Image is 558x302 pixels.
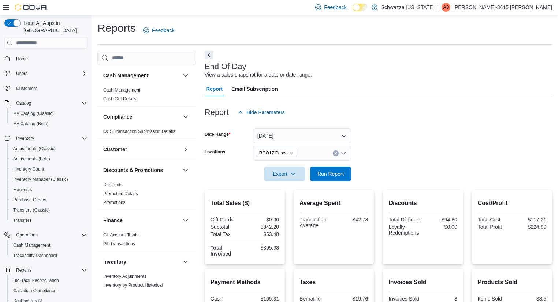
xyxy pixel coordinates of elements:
button: Adjustments (Classic) [7,143,90,154]
span: Transfers (Classic) [10,206,87,215]
h3: Customer [103,146,127,153]
button: Traceabilty Dashboard [7,250,90,261]
span: Home [16,56,28,62]
span: Adjustments (Classic) [10,144,87,153]
div: Invoices Sold [388,296,421,302]
div: $0.00 [424,224,457,230]
div: Gift Cards [211,217,243,223]
span: Cash Out Details [103,96,137,102]
strong: Total Invoiced [211,245,231,257]
span: Promotions [103,200,126,205]
button: Users [1,68,90,79]
button: Open list of options [341,150,347,156]
h3: Report [205,108,229,117]
button: Transfers (Classic) [7,205,90,215]
button: Inventory Manager (Classic) [7,174,90,184]
div: Items Sold [478,296,511,302]
span: Traceabilty Dashboard [13,253,57,258]
a: Cash Management [103,87,140,93]
span: Reports [13,266,87,275]
input: Dark Mode [353,4,368,11]
span: Home [13,54,87,63]
button: Inventory [13,134,37,143]
a: My Catalog (Classic) [10,109,57,118]
h2: Products Sold [478,278,546,287]
div: Subtotal [211,224,243,230]
span: Transfers (Classic) [13,207,50,213]
button: Cash Management [7,240,90,250]
span: Run Report [317,170,344,178]
h3: Finance [103,217,123,224]
button: Compliance [181,112,190,121]
span: Operations [16,232,38,238]
span: My Catalog (Beta) [13,121,49,127]
div: $19.76 [335,296,368,302]
h2: Cost/Profit [478,199,546,208]
span: Purchase Orders [13,197,46,203]
h3: Inventory [103,258,126,265]
a: Canadian Compliance [10,286,59,295]
span: Users [16,71,27,77]
a: Inventory Adjustments [103,274,146,279]
button: Users [13,69,30,78]
span: Operations [13,231,87,239]
h2: Invoices Sold [388,278,457,287]
span: Inventory Count [10,165,87,174]
a: Inventory by Product Historical [103,283,163,288]
span: Adjustments (beta) [13,156,50,162]
span: Traceabilty Dashboard [10,251,87,260]
button: Inventory Count [7,164,90,174]
h2: Total Sales ($) [211,199,279,208]
span: Canadian Compliance [10,286,87,295]
div: Total Tax [211,231,243,237]
button: Discounts & Promotions [103,167,180,174]
div: 38.5 [513,296,546,302]
span: Inventory Manager (Classic) [10,175,87,184]
a: Adjustments (Classic) [10,144,59,153]
a: Traceabilty Dashboard [10,251,60,260]
button: Adjustments (beta) [7,154,90,164]
div: Compliance [97,127,196,139]
button: Operations [13,231,41,239]
span: Promotion Details [103,191,138,197]
button: Catalog [13,99,34,108]
span: Inventory [16,135,34,141]
button: Operations [1,230,90,240]
span: Inventory Manager (Classic) [13,176,68,182]
a: GL Transactions [103,241,135,246]
span: Catalog [13,99,87,108]
span: BioTrack Reconciliation [13,277,59,283]
div: $224.99 [513,224,546,230]
span: Export [268,167,301,181]
h3: End Of Day [205,62,246,71]
p: | [437,3,439,12]
button: [DATE] [253,128,351,143]
h3: Compliance [103,113,132,120]
span: Users [13,69,87,78]
button: Finance [181,216,190,225]
div: View a sales snapshot for a date or date range. [205,71,312,79]
button: Run Report [310,167,351,181]
span: Canadian Compliance [13,288,56,294]
button: Customer [103,146,180,153]
span: Inventory by Product Historical [103,282,163,288]
div: $165.31 [246,296,279,302]
div: Cash Management [97,86,196,106]
h2: Discounts [388,199,457,208]
button: Remove RGO17 Paseo from selection in this group [289,151,294,155]
button: Next [205,51,213,59]
div: Cash [211,296,243,302]
span: Cash Management [13,242,50,248]
a: Manifests [10,185,35,194]
span: My Catalog (Beta) [10,119,87,128]
span: Manifests [10,185,87,194]
h2: Taxes [300,278,368,287]
div: Total Profit [478,224,511,230]
span: Adjustments (beta) [10,154,87,163]
button: Transfers [7,215,90,225]
button: My Catalog (Beta) [7,119,90,129]
div: $53.48 [246,231,279,237]
a: Inventory Count [10,165,47,174]
span: OCS Transaction Submission Details [103,128,175,134]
